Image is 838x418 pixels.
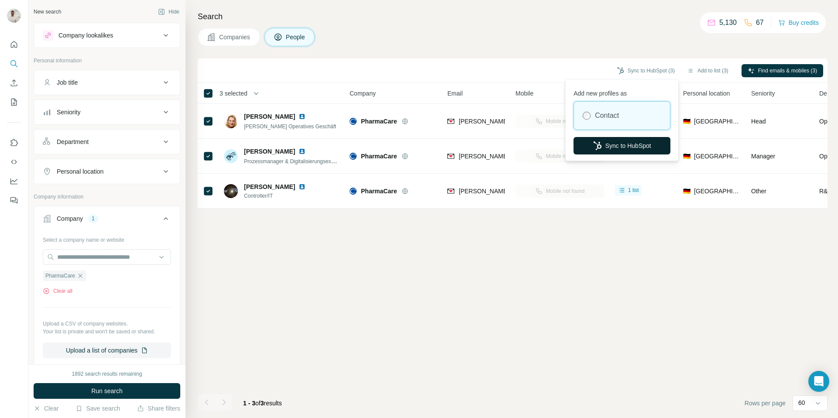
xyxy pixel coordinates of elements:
p: 60 [798,398,805,407]
button: Company lookalikes [34,25,180,46]
div: Department [57,137,89,146]
span: [GEOGRAPHIC_DATA] [694,187,741,195]
span: People [286,33,306,41]
img: Logo of PharmaCare [350,188,357,195]
span: [PERSON_NAME] [244,182,295,191]
h4: Search [198,10,828,23]
p: Company information [34,193,180,201]
span: Other [751,188,766,195]
span: Run search [91,387,123,395]
span: Email [447,89,463,98]
span: PharmaCare [361,152,397,161]
p: 67 [756,17,764,28]
div: New search [34,8,61,16]
p: 5,130 [719,17,737,28]
img: Logo of PharmaCare [350,153,357,160]
button: Clear [34,404,58,413]
button: Use Surfe API [7,154,21,170]
span: Find emails & mobiles (3) [758,67,817,75]
span: Seniority [751,89,775,98]
span: PharmaCare [361,117,397,126]
span: Controller/IT [244,192,316,200]
div: Open Intercom Messenger [808,371,829,392]
div: Company [57,214,83,223]
span: results [243,400,282,407]
div: Company lookalikes [58,31,113,40]
p: Your list is private and won't be saved or shared. [43,328,171,336]
button: Job title [34,72,180,93]
button: Personal location [34,161,180,182]
button: Save search [76,404,120,413]
img: provider findymail logo [447,187,454,195]
button: Feedback [7,192,21,208]
span: 🇩🇪 [683,117,690,126]
img: LinkedIn logo [299,148,306,155]
div: Job title [57,78,78,87]
button: Quick start [7,37,21,52]
button: Department [34,131,180,152]
button: Company1 [34,208,180,233]
span: Head [751,118,766,125]
span: PharmaCare [361,187,397,195]
span: Mobile [515,89,533,98]
span: [PERSON_NAME] [244,112,295,121]
button: Buy credits [778,17,819,29]
button: Sync to HubSpot (3) [611,64,681,77]
span: PharmaCare [45,272,75,280]
img: Avatar [7,9,21,23]
p: Add new profiles as [574,86,670,98]
img: Avatar [224,184,238,198]
span: of [255,400,261,407]
span: [PERSON_NAME][EMAIL_ADDRESS][PERSON_NAME][DOMAIN_NAME] [459,153,663,160]
span: 🇩🇪 [683,152,690,161]
span: Personal location [683,89,730,98]
span: [PERSON_NAME] Operatives Geschäft [244,123,336,130]
button: Use Surfe on LinkedIn [7,135,21,151]
button: My lists [7,94,21,110]
img: Avatar [224,114,238,128]
span: 1 list [628,186,639,194]
span: Rows per page [745,399,786,408]
span: 🇩🇪 [683,187,690,195]
button: Clear all [43,287,72,295]
button: Run search [34,383,180,399]
span: 3 [261,400,264,407]
span: 3 selected [220,89,247,98]
img: LinkedIn logo [299,113,306,120]
span: Companies [219,33,251,41]
button: Upload a list of companies [43,343,171,358]
div: Personal location [57,167,103,176]
img: LinkedIn logo [299,183,306,190]
button: Seniority [34,102,180,123]
label: Contact [595,110,619,121]
button: Dashboard [7,173,21,189]
button: Share filters [137,404,180,413]
img: provider findymail logo [447,117,454,126]
button: Add to list (3) [681,64,735,77]
div: Seniority [57,108,80,116]
div: Select a company name or website [43,233,171,244]
button: Sync to HubSpot [574,137,670,154]
img: provider findymail logo [447,152,454,161]
button: Hide [152,5,185,18]
span: 1 - 3 [243,400,255,407]
span: [PERSON_NAME][EMAIL_ADDRESS][PERSON_NAME][DOMAIN_NAME] [459,188,663,195]
img: Avatar [224,149,238,163]
button: Enrich CSV [7,75,21,91]
span: Company [350,89,376,98]
p: Upload a CSV of company websites. [43,320,171,328]
span: [GEOGRAPHIC_DATA] [694,152,741,161]
span: Manager [751,153,775,160]
p: Personal information [34,57,180,65]
span: [GEOGRAPHIC_DATA] [694,117,741,126]
span: [PERSON_NAME] [244,147,295,156]
span: Prozessmanager & Digitalisierungsexperte [244,158,343,164]
div: 1892 search results remaining [72,370,142,378]
span: [PERSON_NAME][EMAIL_ADDRESS][DOMAIN_NAME] [459,118,612,125]
div: 1 [88,215,98,223]
button: Find emails & mobiles (3) [742,64,823,77]
span: R&D [819,187,832,195]
img: Logo of PharmaCare [350,118,357,125]
button: Search [7,56,21,72]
